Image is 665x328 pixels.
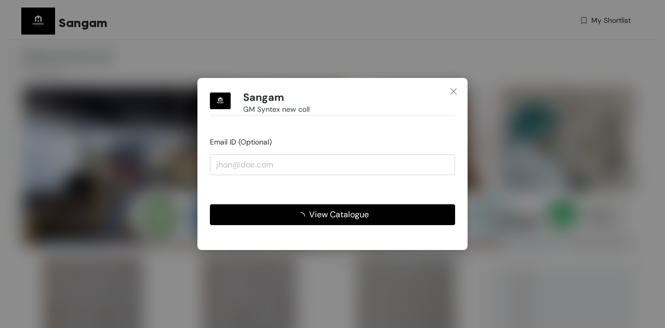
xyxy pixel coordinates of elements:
[210,154,455,175] input: jhon@doe.com
[243,91,284,104] h1: Sangam
[449,87,458,96] span: close
[210,90,231,111] img: Buyer Portal
[210,137,272,147] span: Email ID (Optional)
[297,212,309,220] span: loading
[210,204,455,225] button: View Catalogue
[309,208,369,221] span: View Catalogue
[243,103,310,115] span: GM Syntex new coll
[440,78,468,106] button: Close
